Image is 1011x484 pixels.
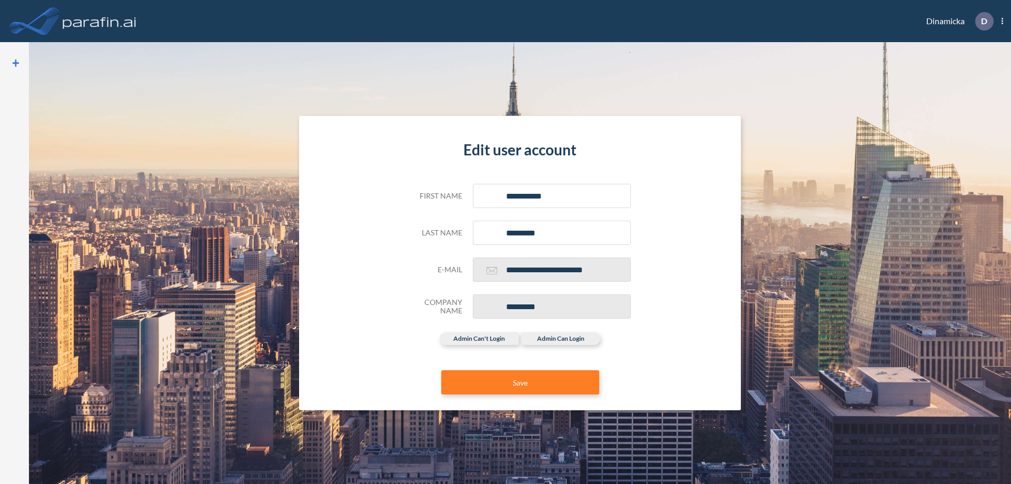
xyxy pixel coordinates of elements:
[521,332,600,345] label: admin can login
[440,332,519,345] label: admin can't login
[441,370,599,394] button: Save
[410,141,631,159] h4: Edit user account
[410,192,462,201] h5: First name
[910,12,1003,31] div: Dinamicka
[981,16,987,26] p: D
[410,298,462,316] h5: Company Name
[410,229,462,238] h5: Last name
[61,11,138,32] img: logo
[410,265,462,274] h5: E-mail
